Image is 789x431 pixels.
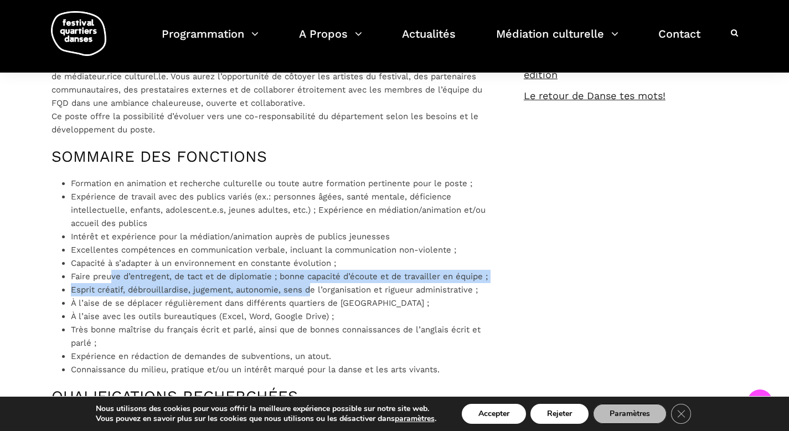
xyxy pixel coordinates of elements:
[402,24,456,57] a: Actualités
[51,147,502,166] h4: SOMMAIRE DES FONCTIONS
[71,230,502,243] li: Intérêt et expérience pour la médiation/animation auprès de publics jeunesses
[593,404,667,424] button: Paramètres
[162,24,259,57] a: Programmation
[71,296,502,310] li: À l’aise de se déplacer régulièrement dans différents quartiers de [GEOGRAPHIC_DATA] ;
[671,404,691,424] button: Close GDPR Cookie Banner
[71,270,502,283] li: Faire preuve d’entregent, de tact et de diplomatie ; bonne capacité d’écoute et de travailler en ...
[71,256,502,270] li: Capacité à s’adapter à un environnement en constante évolution ;
[496,24,618,57] a: Médiation culturelle
[51,57,502,136] p: Le Festival Quartiers Danses est à la recherche d’une personne passionnée et motivée pour pourvoi...
[71,177,502,190] li: Formation en animation et recherche culturelle ou toute autre formation pertinente pour le poste ;
[524,90,666,101] a: Le retour de Danse tes mots!
[71,243,502,256] li: Excellentes compétences en communication verbale, incluant la communication non-violente ;
[51,387,502,406] h4: QUALIFICATIONS RECHERCHÉES
[299,24,362,57] a: A Propos
[658,24,700,57] a: Contact
[71,190,502,230] li: Expérience de travail avec des publics variés (ex.: personnes âgées, santé mentale, déficience in...
[395,414,435,424] button: paramètres
[71,283,502,296] li: Esprit créatif, débrouillardise, jugement, autonomie, sens de l’organisation et rigueur administr...
[71,323,502,350] li: Très bonne maîtrise du français écrit et parlé, ainsi que de bonnes connaissances de l’anglais éc...
[96,414,436,424] p: Vous pouvez en savoir plus sur les cookies que nous utilisons ou les désactiver dans .
[71,350,502,363] li: Expérience en rédaction de demandes de subventions, un atout.
[71,363,502,376] li: Connaissance du milieu, pratique et/ou un intérêt marqué pour la danse et les arts vivants.
[96,404,436,414] p: Nous utilisons des cookies pour vous offrir la meilleure expérience possible sur notre site web.
[71,310,502,323] li: À l’aise avec les outils bureautiques (Excel, Word, Google Drive) ;
[462,404,526,424] button: Accepter
[51,11,106,56] img: logo-fqd-med
[530,404,589,424] button: Rejeter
